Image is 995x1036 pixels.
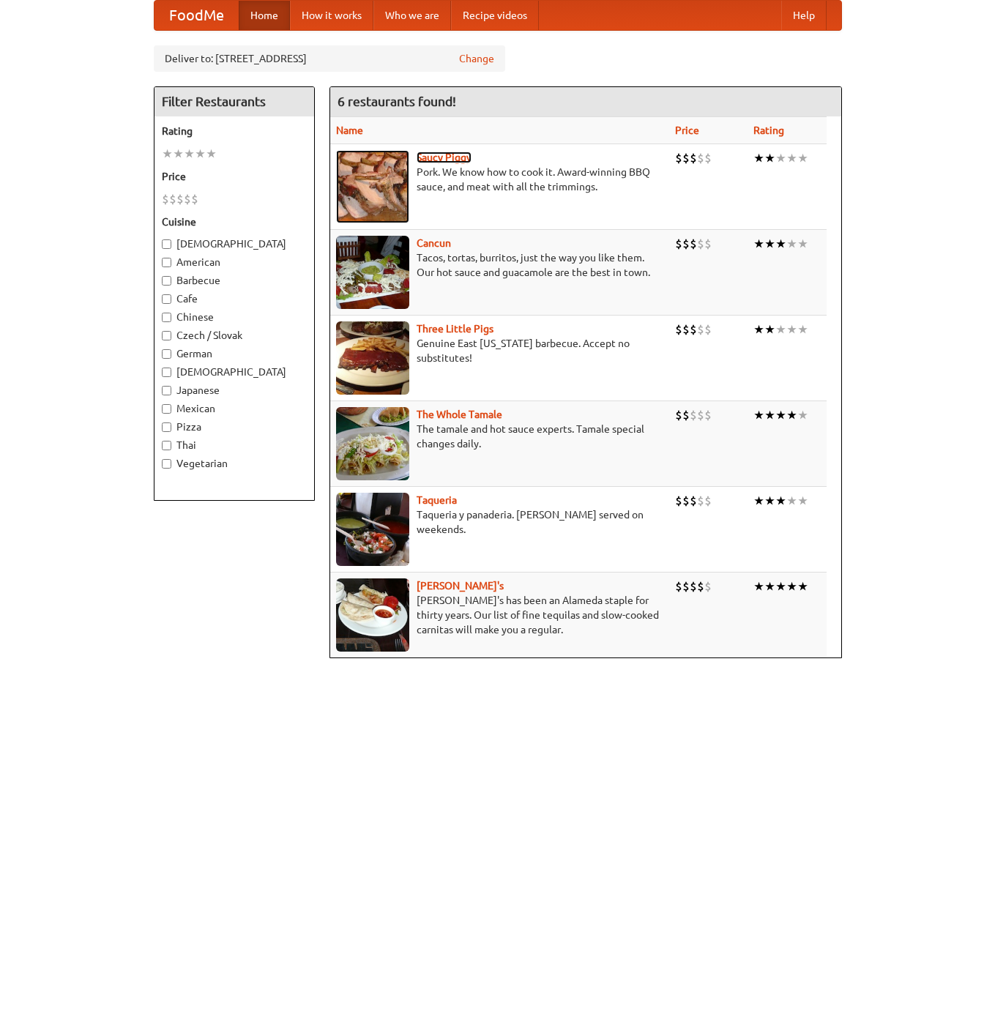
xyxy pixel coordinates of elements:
[697,493,704,509] li: $
[786,407,797,423] li: ★
[753,407,764,423] li: ★
[797,578,808,595] li: ★
[373,1,451,30] a: Who we are
[184,146,195,162] li: ★
[336,236,409,309] img: cancun.jpg
[176,191,184,207] li: $
[797,321,808,338] li: ★
[336,165,663,194] p: Pork. We know how to cook it. Award-winning BBQ sauce, and meat with all the trimmings.
[162,146,173,162] li: ★
[162,291,307,306] label: Cafe
[336,407,409,480] img: wholetamale.jpg
[162,438,307,452] label: Thai
[775,321,786,338] li: ★
[675,578,682,595] li: $
[162,459,171,469] input: Vegetarian
[417,323,493,335] a: Three Little Pigs
[162,294,171,304] input: Cafe
[162,441,171,450] input: Thai
[154,1,239,30] a: FoodMe
[162,258,171,267] input: American
[690,578,697,595] li: $
[336,250,663,280] p: Tacos, tortas, burritos, just the way you like them. Our hot sauce and guacamole are the best in ...
[417,409,502,420] a: The Whole Tamale
[675,236,682,252] li: $
[336,493,409,566] img: taqueria.jpg
[451,1,539,30] a: Recipe videos
[162,401,307,416] label: Mexican
[162,215,307,229] h5: Cuisine
[690,150,697,166] li: $
[704,407,712,423] li: $
[775,236,786,252] li: ★
[336,578,409,652] img: pedros.jpg
[336,422,663,451] p: The tamale and hot sauce experts. Tamale special changes daily.
[417,494,457,506] a: Taqueria
[162,368,171,377] input: [DEMOGRAPHIC_DATA]
[417,152,472,163] a: Saucy Piggy
[162,349,171,359] input: German
[775,150,786,166] li: ★
[290,1,373,30] a: How it works
[786,236,797,252] li: ★
[775,493,786,509] li: ★
[162,236,307,251] label: [DEMOGRAPHIC_DATA]
[162,255,307,269] label: American
[704,321,712,338] li: $
[775,578,786,595] li: ★
[162,239,171,249] input: [DEMOGRAPHIC_DATA]
[336,321,409,395] img: littlepigs.jpg
[162,191,169,207] li: $
[764,236,775,252] li: ★
[338,94,456,108] ng-pluralize: 6 restaurants found!
[675,321,682,338] li: $
[690,236,697,252] li: $
[786,150,797,166] li: ★
[682,321,690,338] li: $
[675,124,699,136] a: Price
[675,493,682,509] li: $
[162,276,171,286] input: Barbecue
[704,578,712,595] li: $
[162,420,307,434] label: Pizza
[682,493,690,509] li: $
[797,236,808,252] li: ★
[675,407,682,423] li: $
[162,313,171,322] input: Chinese
[781,1,827,30] a: Help
[336,507,663,537] p: Taqueria y panaderia. [PERSON_NAME] served on weekends.
[162,386,171,395] input: Japanese
[417,237,451,249] a: Cancun
[169,191,176,207] li: $
[417,580,504,592] b: [PERSON_NAME]'s
[336,124,363,136] a: Name
[162,124,307,138] h5: Rating
[459,51,494,66] a: Change
[154,45,505,72] div: Deliver to: [STREET_ADDRESS]
[154,87,314,116] h4: Filter Restaurants
[195,146,206,162] li: ★
[786,321,797,338] li: ★
[753,578,764,595] li: ★
[162,346,307,361] label: German
[162,383,307,398] label: Japanese
[162,422,171,432] input: Pizza
[786,493,797,509] li: ★
[704,493,712,509] li: $
[191,191,198,207] li: $
[162,273,307,288] label: Barbecue
[336,336,663,365] p: Genuine East [US_STATE] barbecue. Accept no substitutes!
[184,191,191,207] li: $
[764,150,775,166] li: ★
[682,236,690,252] li: $
[336,593,663,637] p: [PERSON_NAME]'s has been an Alameda staple for thirty years. Our list of fine tequilas and slow-c...
[690,407,697,423] li: $
[797,407,808,423] li: ★
[162,328,307,343] label: Czech / Slovak
[797,493,808,509] li: ★
[162,331,171,340] input: Czech / Slovak
[764,493,775,509] li: ★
